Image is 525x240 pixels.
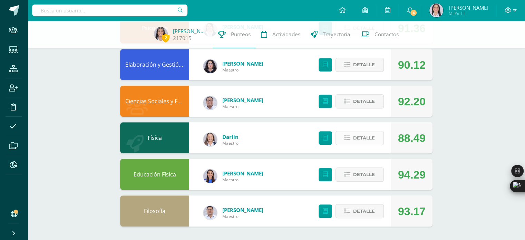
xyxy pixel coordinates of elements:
a: Ciencias Sociales y Formación Ciudadana 4 [125,97,236,105]
img: 794815d7ffad13252b70ea13fddba508.png [203,133,217,146]
a: [PERSON_NAME] [222,97,263,104]
a: 217015 [173,35,192,42]
img: 15aaa72b904403ebb7ec886ca542c491.png [203,206,217,220]
div: 93.17 [398,196,426,227]
span: Detalle [353,205,375,218]
a: Punteos [213,21,256,48]
img: 0eea5a6ff783132be5fd5ba128356f6f.png [203,169,217,183]
button: Detalle [336,94,384,108]
div: 92.20 [398,86,426,117]
span: Punteos [231,31,251,38]
span: Detalle [353,168,375,181]
a: Elaboración y Gestión de Proyectos [125,61,218,68]
img: bbfa990b37c0eed124186d09f195a71c.png [429,3,443,17]
span: Detalle [353,95,375,108]
a: Trayectoria [305,21,356,48]
span: [PERSON_NAME] [448,4,488,11]
span: 2 [162,33,169,42]
button: Detalle [336,58,384,72]
input: Busca un usuario... [32,4,187,16]
span: Maestro [222,213,263,219]
button: Detalle [336,131,384,145]
a: Educación Física [134,171,176,178]
span: Detalle [353,58,375,71]
span: Maestro [222,104,263,109]
span: Maestro [222,67,263,73]
div: Ciencias Sociales y Formación Ciudadana 4 [120,86,189,117]
img: 5778bd7e28cf89dedf9ffa8080fc1cd8.png [203,96,217,110]
button: Detalle [336,204,384,218]
span: Maestro [222,177,263,183]
a: Darlin [222,133,239,140]
div: Educación Física [120,159,189,190]
a: Física [148,134,162,142]
a: [PERSON_NAME] [173,28,207,35]
a: [PERSON_NAME] [222,170,263,177]
span: Trayectoria [323,31,350,38]
span: Actividades [272,31,300,38]
div: 88.49 [398,123,426,154]
a: [PERSON_NAME] [222,60,263,67]
a: Contactos [356,21,404,48]
a: [PERSON_NAME] [222,207,263,213]
img: f270ddb0ea09d79bf84e45c6680ec463.png [203,59,217,73]
a: Filosofía [144,207,165,215]
div: Elaboración y Gestión de Proyectos [120,49,189,80]
div: 90.12 [398,49,426,80]
span: 6 [410,9,417,17]
span: Maestro [222,140,239,146]
img: f1c04991b7e6e7177c3bfb4cf8a266e3.png [154,27,168,41]
div: Física [120,122,189,153]
span: Contactos [375,31,399,38]
div: Filosofía [120,195,189,227]
button: Detalle [336,167,384,182]
div: 94.29 [398,159,426,190]
span: Mi Perfil [448,10,488,16]
span: Detalle [353,132,375,144]
a: Actividades [256,21,305,48]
